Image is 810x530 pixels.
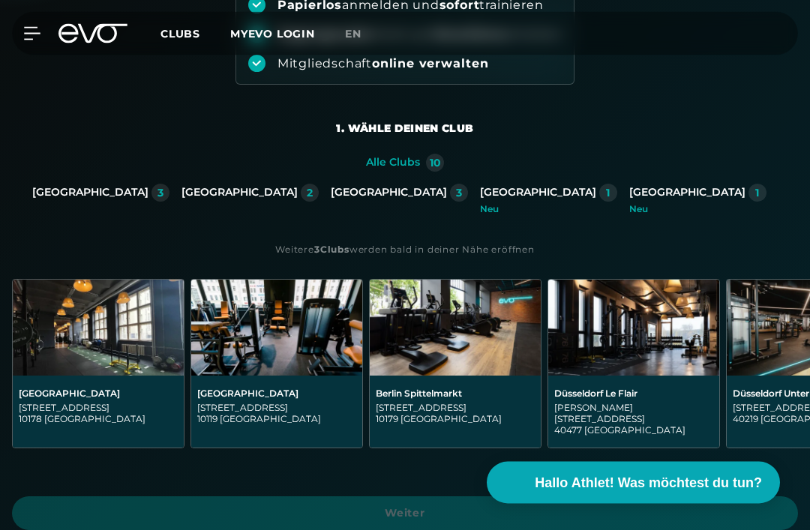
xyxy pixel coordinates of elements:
strong: 3 [314,244,320,256]
div: [GEOGRAPHIC_DATA] [19,388,178,400]
div: [GEOGRAPHIC_DATA] [181,187,298,200]
strong: Clubs [320,244,349,256]
img: Berlin Alexanderplatz [13,280,184,376]
div: [GEOGRAPHIC_DATA] [197,388,356,400]
div: Alle Clubs [366,157,420,170]
div: [STREET_ADDRESS] 10178 [GEOGRAPHIC_DATA] [19,403,178,425]
div: [GEOGRAPHIC_DATA] [32,187,148,200]
div: 10 [430,158,441,169]
img: Berlin Spittelmarkt [370,280,541,376]
div: 1 [606,188,610,199]
div: [PERSON_NAME][STREET_ADDRESS] 40477 [GEOGRAPHIC_DATA] [554,403,713,436]
div: [GEOGRAPHIC_DATA] [331,187,447,200]
div: 1 [755,188,759,199]
div: 1. Wähle deinen Club [336,121,473,136]
div: Düsseldorf Le Flair [554,388,713,400]
span: Hallo Athlet! Was möchtest du tun? [535,473,762,493]
div: 3 [157,188,163,199]
div: [STREET_ADDRESS] 10119 [GEOGRAPHIC_DATA] [197,403,356,425]
button: Hallo Athlet! Was möchtest du tun? [487,462,780,504]
span: en [345,27,361,40]
div: Neu [629,205,766,214]
div: Berlin Spittelmarkt [376,388,535,400]
div: [GEOGRAPHIC_DATA] [480,187,596,200]
strong: online verwalten [372,57,489,71]
a: en [345,25,379,43]
div: [GEOGRAPHIC_DATA] [629,187,745,200]
span: Clubs [160,27,200,40]
a: MYEVO LOGIN [230,27,315,40]
a: Clubs [160,26,230,40]
span: Weiter [30,506,780,522]
div: 2 [307,188,313,199]
div: 3 [456,188,462,199]
img: Düsseldorf Le Flair [548,280,719,376]
div: Neu [480,205,617,214]
img: Berlin Rosenthaler Platz [191,280,362,376]
div: [STREET_ADDRESS] 10179 [GEOGRAPHIC_DATA] [376,403,535,425]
